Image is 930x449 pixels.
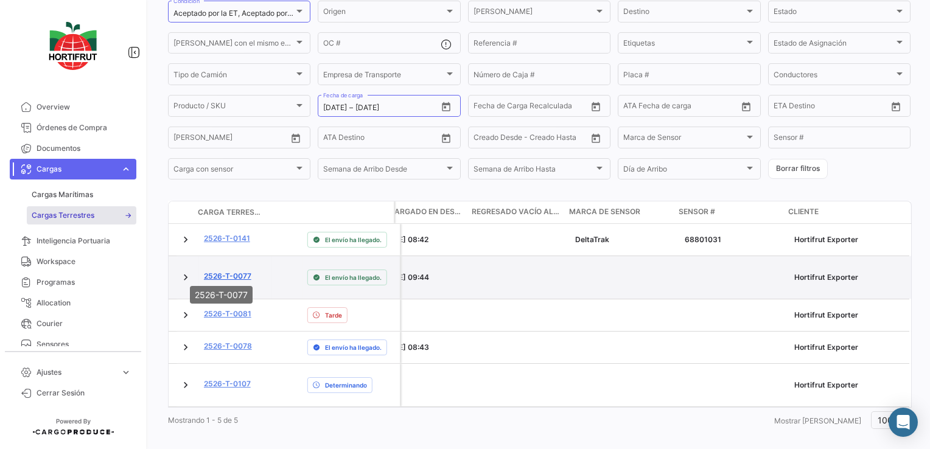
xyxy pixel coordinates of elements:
a: 2526-T-0078 [204,341,252,352]
datatable-header-cell: Póliza [266,207,296,217]
span: Hortifrut Exporter [794,273,858,282]
span: DeltaTrak [575,235,609,244]
span: 68801031 [685,235,721,244]
a: Allocation [10,293,136,313]
a: Expand/Collapse Row [180,379,192,391]
button: Open calendar [587,129,605,147]
input: Creado Hasta [531,135,585,144]
span: Destino [623,9,744,18]
span: Workspace [37,256,131,267]
span: Mostrar [PERSON_NAME] [774,416,861,425]
span: Estado de Asignación [774,41,894,49]
span: Carga con sensor [173,167,294,175]
datatable-header-cell: Cliente [783,201,905,223]
span: expand_more [121,367,131,378]
a: Courier [10,313,136,334]
span: Conductores [774,72,894,80]
button: Borrar filtros [768,159,828,179]
span: Producto / SKU [173,103,294,112]
input: Desde [173,135,195,144]
span: Determinando [325,380,367,390]
span: Mostrando 1 - 5 de 5 [168,416,238,425]
span: Aceptado por la ET, Aceptado por la ET, conductor pendiente, Confirmación Pendiente Empresa de Tr... [173,9,777,18]
span: [PERSON_NAME] con el mismo estado [173,41,294,49]
input: ATA Desde [323,135,360,144]
a: Documentos [10,138,136,159]
a: Expand/Collapse Row [180,309,192,321]
button: Open calendar [887,97,905,116]
span: Día de Arribo [623,167,744,175]
a: Programas [10,272,136,293]
span: Semana de Arribo Hasta [474,167,594,175]
span: Marca de Sensor [569,206,640,217]
a: Inteligencia Portuaria [10,231,136,251]
div: Abrir Intercom Messenger [889,408,918,437]
input: Hasta [355,103,410,112]
span: Sensores [37,339,131,350]
span: Etiquetas [623,41,744,49]
a: Workspace [10,251,136,272]
div: 2526-T-0077 [190,286,253,304]
img: logo-hortifrut.svg [43,15,103,77]
span: Sensor # [679,206,715,217]
span: Órdenes de Compra [37,122,131,133]
span: Cliente [788,206,819,217]
span: Carga Terrestre # [198,207,261,218]
span: Documentos [37,143,131,154]
span: Empresa de Transporte [323,72,444,80]
a: Cargas Marítimas [27,186,136,204]
span: Semana de Arribo Desde [323,167,444,175]
span: Cargas Terrestres [32,210,94,221]
a: Cargas Terrestres [27,206,136,224]
span: Hortifrut Exporter [794,235,858,244]
input: ATD Hasta [670,103,724,112]
span: [DATE] 08:42 [380,235,428,244]
a: 2526-T-0107 [204,378,251,389]
span: Courier [37,318,131,329]
span: – [349,103,353,112]
span: [DATE] 08:43 [380,343,429,352]
span: 100 [878,415,893,425]
span: Origen [323,9,444,18]
span: Programas [37,277,131,288]
span: [DATE] 09:44 [380,273,429,282]
span: Inteligencia Portuaria [37,235,131,246]
span: Descargado en Destino [374,206,462,217]
span: El envío ha llegado. [325,273,382,282]
span: expand_more [121,164,131,175]
datatable-header-cell: Carga Terrestre # [193,202,266,223]
datatable-header-cell: Estado de Envio [296,207,394,217]
button: Open calendar [737,97,755,116]
span: Marca de Sensor [623,135,744,144]
span: Estado [774,9,894,18]
span: Hortifrut Exporter [794,380,858,389]
span: Tarde [325,310,342,320]
input: ATA Hasta [369,135,423,144]
input: Hasta [504,103,558,112]
button: Open calendar [587,97,605,116]
a: Expand/Collapse Row [180,341,192,353]
span: Hortifrut Exporter [794,343,858,352]
a: 2526-T-0141 [204,233,250,244]
datatable-header-cell: Marca de Sensor [564,201,674,223]
input: Desde [474,103,495,112]
a: 2526-T-0081 [204,308,251,319]
a: Sensores [10,334,136,355]
span: Ajustes [37,367,116,378]
span: El envío ha llegado. [325,343,382,352]
datatable-header-cell: Sensor # [674,201,783,223]
input: Hasta [204,135,258,144]
input: ATD Desde [623,103,662,112]
a: Órdenes de Compra [10,117,136,138]
span: [PERSON_NAME] [474,9,594,18]
span: Cargas Marítimas [32,189,93,200]
input: Desde [774,103,795,112]
datatable-header-cell: Descargado en Destino [369,201,467,223]
span: Hortifrut Exporter [794,310,858,319]
datatable-header-cell: Regresado vacío al depósito [467,201,564,223]
span: El envío ha llegado. [325,235,382,245]
a: Expand/Collapse Row [180,234,192,246]
a: Expand/Collapse Row [180,271,192,284]
span: Cerrar Sesión [37,388,131,399]
button: Open calendar [287,129,305,147]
